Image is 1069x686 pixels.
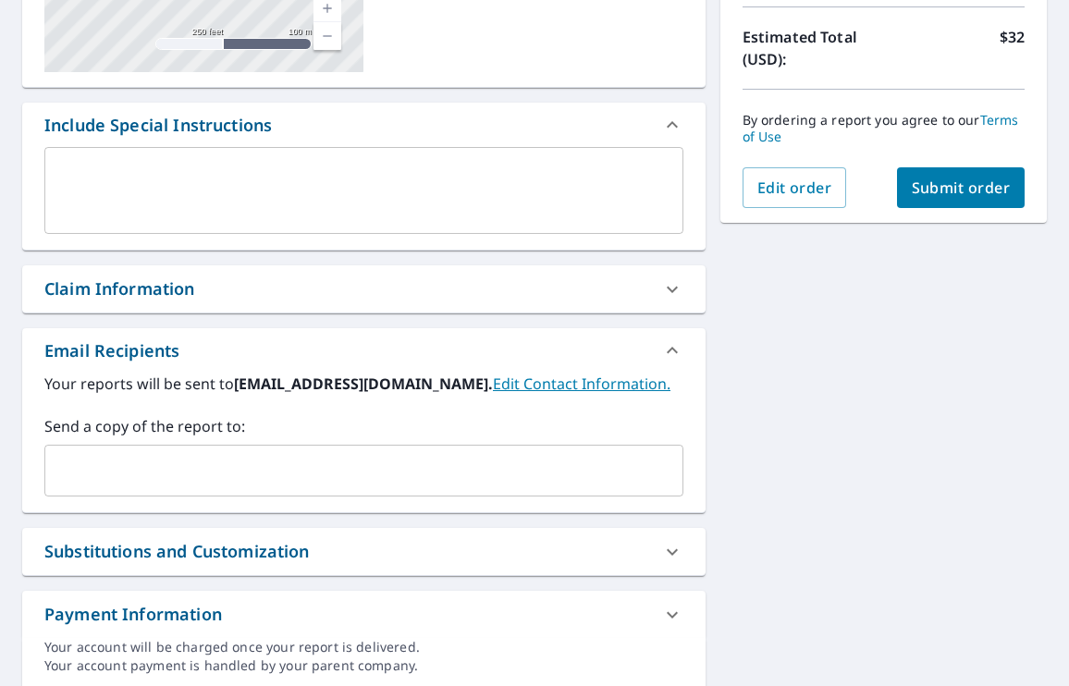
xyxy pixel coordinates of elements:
div: Include Special Instructions [22,103,706,147]
button: Edit order [743,167,847,208]
p: $32 [1000,26,1025,70]
div: Substitutions and Customization [22,528,706,575]
label: Send a copy of the report to: [44,415,683,437]
div: Your account will be charged once your report is delivered. [44,638,683,656]
div: Substitutions and Customization [44,539,310,564]
b: [EMAIL_ADDRESS][DOMAIN_NAME]. [234,374,493,394]
span: Edit order [757,178,832,198]
p: By ordering a report you agree to our [743,112,1025,145]
div: Payment Information [44,602,222,627]
button: Submit order [897,167,1026,208]
a: EditContactInfo [493,374,670,394]
div: Email Recipients [44,338,179,363]
div: Email Recipients [22,328,706,373]
label: Your reports will be sent to [44,373,683,395]
div: Payment Information [22,591,706,638]
p: Estimated Total (USD): [743,26,884,70]
a: Terms of Use [743,111,1019,145]
a: Current Level 17, Zoom Out [313,22,341,50]
div: Your account payment is handled by your parent company. [44,656,683,675]
span: Submit order [912,178,1011,198]
div: Claim Information [22,265,706,312]
div: Claim Information [44,276,195,301]
div: Include Special Instructions [44,113,272,138]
